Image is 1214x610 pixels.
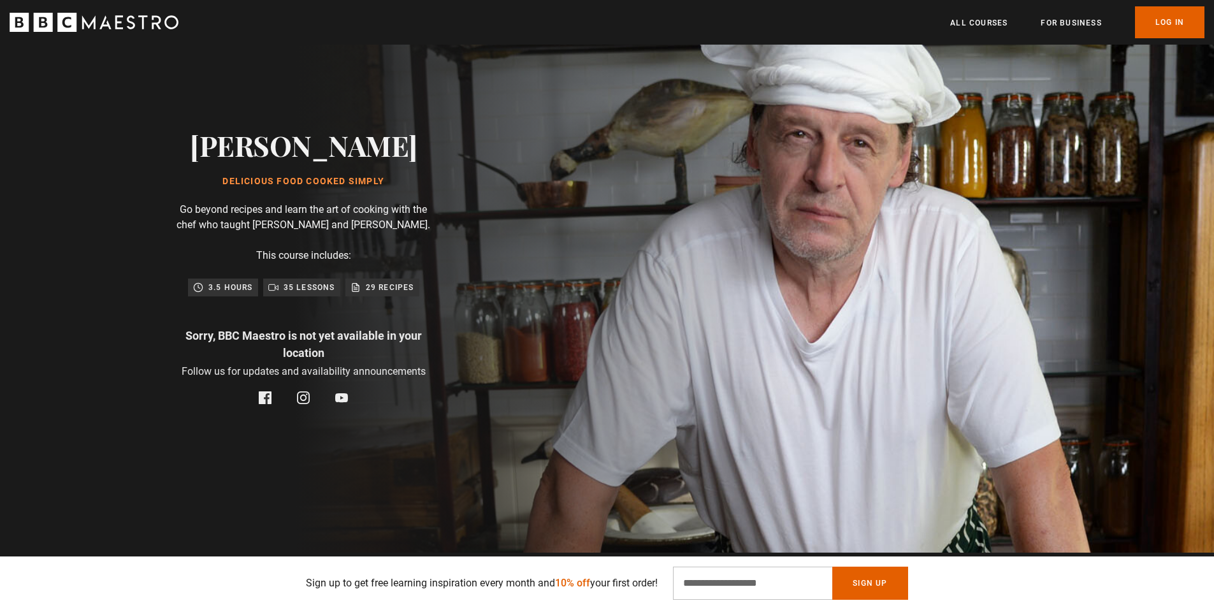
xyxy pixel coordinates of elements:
[306,576,658,591] p: Sign up to get free learning inspiration every month and your first order!
[1135,6,1204,38] a: Log In
[10,13,178,32] svg: BBC Maestro
[950,17,1008,29] a: All Courses
[176,202,431,233] p: Go beyond recipes and learn the art of cooking with the chef who taught [PERSON_NAME] and [PERSON...
[176,327,431,361] p: Sorry, BBC Maestro is not yet available in your location
[190,129,417,161] h2: [PERSON_NAME]
[208,281,253,294] p: 3.5 hours
[1041,17,1101,29] a: For business
[366,281,414,294] p: 29 recipes
[190,177,417,187] h1: Delicious Food Cooked Simply
[182,364,426,379] p: Follow us for updates and availability announcements
[284,281,335,294] p: 35 lessons
[256,248,351,263] p: This course includes:
[832,567,907,600] button: Sign Up
[950,6,1204,38] nav: Primary
[555,577,590,589] span: 10% off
